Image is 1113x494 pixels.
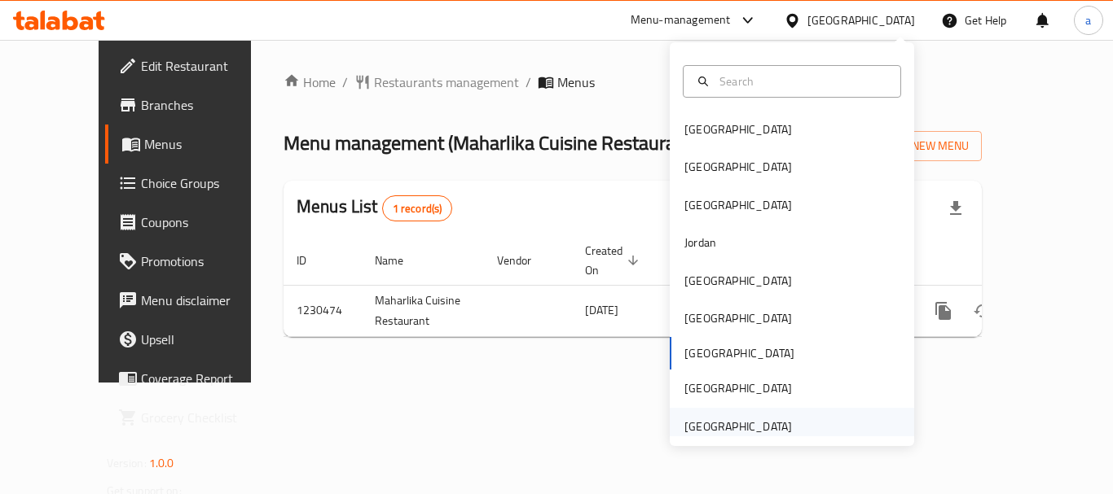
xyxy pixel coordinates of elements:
a: Edit Restaurant [105,46,284,85]
td: 1230474 [284,285,362,336]
span: Menu management ( Maharlika Cuisine Restaurant ) [284,125,697,161]
button: Add New Menu [856,131,982,161]
span: Menus [557,72,595,92]
span: Created On [585,241,644,280]
span: Upsell [141,330,271,349]
div: Menu-management [631,11,731,30]
a: Menus [105,125,284,164]
span: Vendor [497,251,552,270]
div: [GEOGRAPHIC_DATA] [807,11,915,29]
a: Home [284,72,336,92]
div: [GEOGRAPHIC_DATA] [684,120,792,138]
div: Total records count [382,195,453,221]
a: Upsell [105,320,284,359]
div: [GEOGRAPHIC_DATA] [684,196,792,214]
span: Coverage Report [141,369,271,388]
span: Coupons [141,212,271,232]
span: a [1085,11,1091,29]
span: Version: [107,452,147,474]
a: Restaurants management [354,72,519,92]
a: Coverage Report [105,359,284,398]
li: / [342,72,348,92]
button: Change Status [963,291,1002,330]
span: Name [375,251,425,270]
span: Add New Menu [869,136,969,156]
div: [GEOGRAPHIC_DATA] [684,379,792,397]
div: Jordan [684,234,716,251]
li: / [526,72,531,92]
span: 1.0.0 [149,452,174,474]
a: Grocery Checklist [105,398,284,437]
div: [GEOGRAPHIC_DATA] [684,417,792,435]
div: [GEOGRAPHIC_DATA] [684,158,792,176]
a: Choice Groups [105,164,284,203]
div: [GEOGRAPHIC_DATA] [684,272,792,290]
div: Export file [936,189,975,228]
span: 1 record(s) [383,201,452,216]
div: [GEOGRAPHIC_DATA] [684,309,792,327]
nav: breadcrumb [284,72,982,92]
span: Grocery Checklist [141,408,271,427]
a: Coupons [105,203,284,242]
a: Menu disclaimer [105,281,284,320]
span: Restaurants management [374,72,519,92]
a: Promotions [105,242,284,281]
button: more [924,291,963,330]
input: Search [713,72,891,90]
span: ID [297,251,328,270]
span: Menu disclaimer [141,291,271,310]
span: Edit Restaurant [141,56,271,76]
span: Menus [144,134,271,154]
h2: Menus List [297,195,452,221]
a: Branches [105,85,284,125]
span: [DATE] [585,299,618,321]
td: Maharlika Cuisine Restaurant [362,285,484,336]
span: Branches [141,95,271,115]
span: Choice Groups [141,173,271,193]
span: Promotions [141,251,271,271]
